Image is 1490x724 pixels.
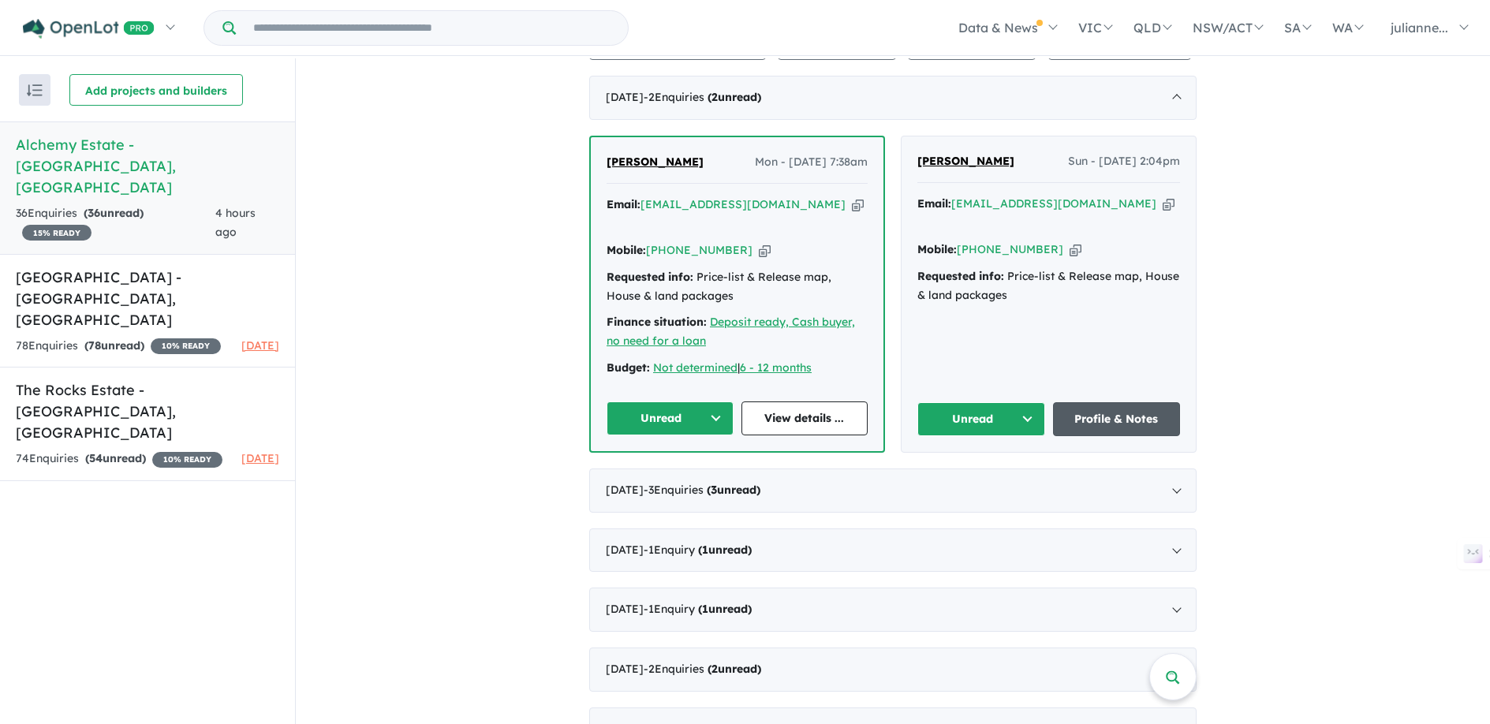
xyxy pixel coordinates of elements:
div: 36 Enquir ies [16,204,215,242]
button: Add projects and builders [69,74,243,106]
strong: Budget: [607,360,650,375]
span: 1 [702,543,708,557]
span: 2 [711,90,718,104]
img: Openlot PRO Logo White [23,19,155,39]
span: 54 [89,451,103,465]
strong: Requested info: [607,270,693,284]
div: 74 Enquir ies [16,450,222,468]
a: [PERSON_NAME] [607,153,704,172]
span: 2 [711,662,718,676]
div: [DATE] [589,647,1197,692]
strong: Mobile: [607,243,646,257]
span: 4 hours ago [215,206,256,239]
span: [PERSON_NAME] [607,155,704,169]
a: [PHONE_NUMBER] [646,243,752,257]
div: Price-list & Release map, House & land packages [607,268,868,306]
span: [PERSON_NAME] [917,154,1014,168]
span: Sun - [DATE] 2:04pm [1068,152,1180,171]
button: Copy [759,242,771,259]
h5: The Rocks Estate - [GEOGRAPHIC_DATA] , [GEOGRAPHIC_DATA] [16,379,279,443]
span: - 2 Enquir ies [644,90,761,104]
h5: Alchemy Estate - [GEOGRAPHIC_DATA] , [GEOGRAPHIC_DATA] [16,134,279,198]
span: julianne... [1391,20,1448,35]
span: 15 % READY [22,225,91,241]
button: Unread [607,401,734,435]
span: [DATE] [241,338,279,353]
strong: ( unread) [84,338,144,353]
strong: ( unread) [698,543,752,557]
button: Copy [1070,241,1081,258]
span: 10 % READY [152,452,222,468]
input: Try estate name, suburb, builder or developer [239,11,625,45]
div: 78 Enquir ies [16,337,221,356]
strong: ( unread) [84,206,144,220]
span: 1 [702,602,708,616]
strong: ( unread) [708,662,761,676]
a: Not determined [653,360,738,375]
a: Profile & Notes [1053,402,1181,436]
a: [EMAIL_ADDRESS][DOMAIN_NAME] [640,197,846,211]
span: 3 [711,483,717,497]
div: [DATE] [589,76,1197,120]
strong: ( unread) [85,451,146,465]
img: sort.svg [27,84,43,96]
a: [PERSON_NAME] [917,152,1014,171]
strong: ( unread) [698,602,752,616]
span: [DATE] [241,451,279,465]
strong: Email: [917,196,951,211]
strong: Email: [607,197,640,211]
button: Copy [852,196,864,213]
h5: [GEOGRAPHIC_DATA] - [GEOGRAPHIC_DATA] , [GEOGRAPHIC_DATA] [16,267,279,330]
a: Deposit ready, Cash buyer, no need for a loan [607,315,855,348]
a: 6 - 12 months [740,360,812,375]
button: Unread [917,402,1045,436]
div: Price-list & Release map, House & land packages [917,267,1180,305]
span: 78 [88,338,101,353]
a: View details ... [741,401,868,435]
span: - 3 Enquir ies [644,483,760,497]
div: [DATE] [589,528,1197,573]
div: | [607,359,868,378]
span: - 2 Enquir ies [644,662,761,676]
a: [EMAIL_ADDRESS][DOMAIN_NAME] [951,196,1156,211]
span: 10 % READY [151,338,221,354]
strong: Finance situation: [607,315,707,329]
button: Copy [1163,196,1174,212]
strong: ( unread) [708,90,761,104]
strong: ( unread) [707,483,760,497]
strong: Mobile: [917,242,957,256]
div: [DATE] [589,588,1197,632]
span: - 1 Enquir y [644,602,752,616]
span: - 1 Enquir y [644,543,752,557]
a: [PHONE_NUMBER] [957,242,1063,256]
div: [DATE] [589,468,1197,513]
span: 36 [88,206,100,220]
span: Mon - [DATE] 7:38am [755,153,868,172]
strong: Requested info: [917,269,1004,283]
